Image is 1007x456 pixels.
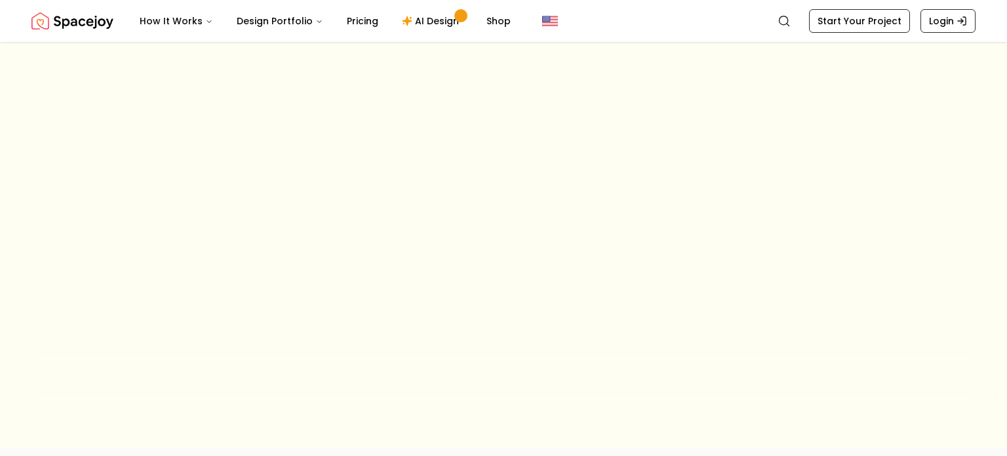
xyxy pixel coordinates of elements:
a: Login [920,9,976,33]
a: Shop [476,8,521,34]
img: Spacejoy Logo [31,8,113,34]
button: Design Portfolio [226,8,334,34]
img: United States [542,13,558,29]
button: How It Works [129,8,224,34]
nav: Main [129,8,521,34]
a: Spacejoy [31,8,113,34]
a: Pricing [336,8,389,34]
a: AI Design [391,8,473,34]
a: Start Your Project [809,9,910,33]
